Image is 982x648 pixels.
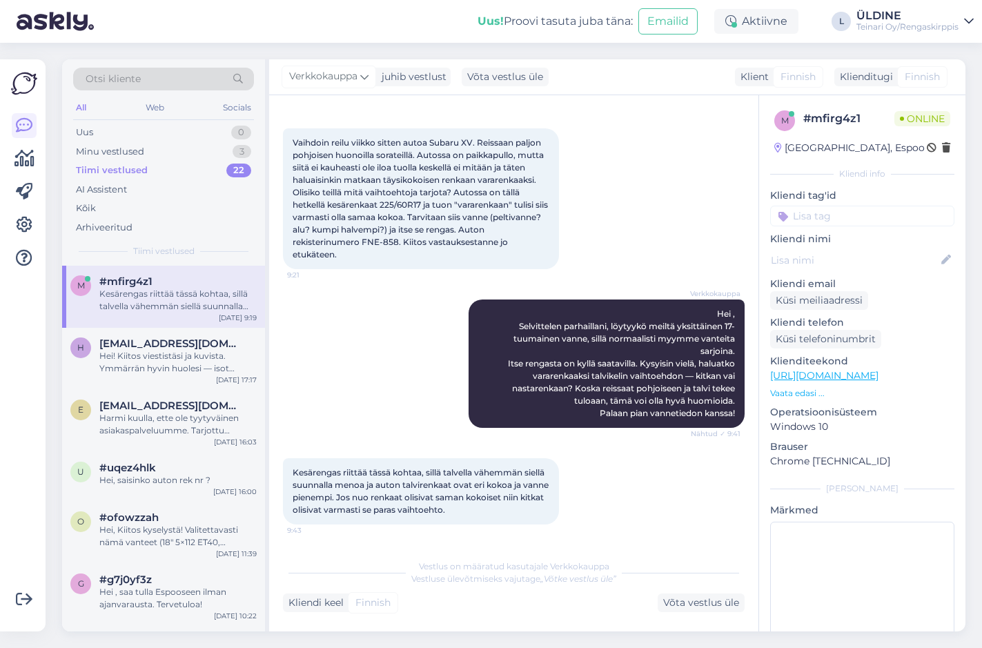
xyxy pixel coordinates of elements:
[287,525,339,536] span: 9:43
[99,400,243,412] span: elisa.jussikainen@gmail.com
[293,467,551,515] span: Kesärengas riittää tässä kohtaa, sillä talvella vähemmän siellä suunnalla menoa ja auton talviren...
[478,14,504,28] b: Uus!
[856,10,959,21] div: ÜLDINE
[770,503,954,518] p: Märkmed
[99,462,156,474] span: #uqez4hlk
[714,9,798,34] div: Aktiivne
[770,188,954,203] p: Kliendi tag'id
[283,596,344,610] div: Kliendi keel
[216,375,257,385] div: [DATE] 17:17
[689,429,740,439] span: Nähtud ✓ 9:41
[770,454,954,469] p: Chrome [TECHNICAL_ID]
[77,467,84,477] span: u
[76,221,132,235] div: Arhiveeritud
[856,21,959,32] div: Teinari Oy/Rengaskirppis
[231,126,251,139] div: 0
[99,350,257,375] div: Hei! Kiitos viestistäsi ja kuvista. Ymmärrän hyvin huolesi — isot renkaat ja pitkä matka eivät ho...
[735,70,769,84] div: Klient
[770,168,954,180] div: Kliendi info
[78,404,84,415] span: e
[774,141,925,155] div: [GEOGRAPHIC_DATA], Espoo
[355,596,391,610] span: Finnish
[894,111,950,126] span: Online
[99,337,243,350] span: harrisirpa@gmail.com
[76,183,127,197] div: AI Assistent
[99,288,257,313] div: Kesärengas riittää tässä kohtaa, sillä talvella vähemmän siellä suunnalla menoa ja auton talviren...
[781,115,789,126] span: m
[770,387,954,400] p: Vaata edasi ...
[770,232,954,246] p: Kliendi nimi
[78,578,84,589] span: g
[99,412,257,437] div: Harmi kuulla, ette ole tyytyväinen asiakaspalveluumme. Tarjottu vaihtoehto oli edullisin, mitä me...
[905,70,940,84] span: Finnish
[99,511,159,524] span: #ofowzzah
[99,275,153,288] span: #mfirg4z1
[462,68,549,86] div: Võta vestlus üle
[770,291,868,310] div: Küsi meiliaadressi
[76,164,148,177] div: Tiimi vestlused
[508,308,737,418] span: Hei , Selvittelen parhaillani, löytyykö meiltä yksittäinen 17-tuumainen vanne, sillä normaalisti ...
[376,70,446,84] div: juhib vestlust
[11,70,37,97] img: Askly Logo
[289,69,357,84] span: Verkkokauppa
[411,573,616,584] span: Vestluse ülevõtmiseks vajutage
[478,13,633,30] div: Proovi tasuta juba täna:
[770,277,954,291] p: Kliendi email
[770,354,954,369] p: Klienditeekond
[214,611,257,621] div: [DATE] 10:22
[287,270,339,280] span: 9:21
[803,110,894,127] div: # mfirg4z1
[76,126,93,139] div: Uus
[771,253,939,268] input: Lisa nimi
[133,245,195,257] span: Tiimi vestlused
[770,440,954,454] p: Brauser
[216,549,257,559] div: [DATE] 11:39
[99,524,257,549] div: Hei, Kiitos kyselystä! Valitettavasti nämä vanteet (18″ 5×112 ET40, keskireikä 70,1 mm, leveys 8"...
[77,342,84,353] span: h
[770,330,881,348] div: Küsi telefoninumbrit
[77,280,85,291] span: m
[76,145,144,159] div: Minu vestlused
[214,437,257,447] div: [DATE] 16:03
[226,164,251,177] div: 22
[86,72,141,86] span: Otsi kliente
[419,561,609,571] span: Vestlus on määratud kasutajale Verkkokauppa
[293,137,550,259] span: Vaihdoin reilu viikko sitten autoa Subaru XV. Reissaan paljon pohjoisen huonoilla sorateillä. Aut...
[99,573,152,586] span: #g7j0yf3z
[770,206,954,226] input: Lisa tag
[832,12,851,31] div: L
[77,516,84,527] span: o
[658,593,745,612] div: Võta vestlus üle
[73,99,89,117] div: All
[780,70,816,84] span: Finnish
[770,369,878,382] a: [URL][DOMAIN_NAME]
[856,10,974,32] a: ÜLDINETeinari Oy/Rengaskirppis
[770,482,954,495] div: [PERSON_NAME]
[99,586,257,611] div: Hei , saa tulla Espooseen ilman ajanvarausta. Tervetuloa!
[213,487,257,497] div: [DATE] 16:00
[638,8,698,35] button: Emailid
[770,420,954,434] p: Windows 10
[770,405,954,420] p: Operatsioonisüsteem
[76,202,96,215] div: Kõik
[540,573,616,584] i: „Võtke vestlus üle”
[834,70,893,84] div: Klienditugi
[689,288,740,299] span: Verkkokauppa
[770,315,954,330] p: Kliendi telefon
[219,313,257,323] div: [DATE] 9:19
[143,99,167,117] div: Web
[220,99,254,117] div: Socials
[99,474,257,487] div: Hei, saisinko auton rek nr ?
[233,145,251,159] div: 3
